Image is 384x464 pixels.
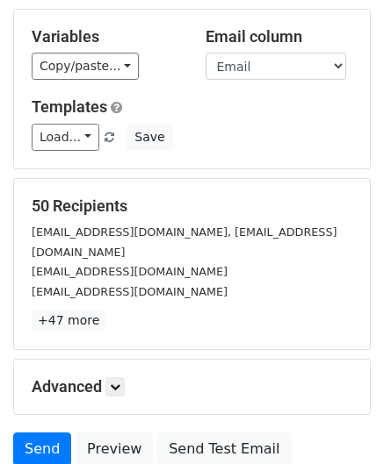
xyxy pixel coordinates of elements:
[32,377,352,396] h5: Advanced
[32,27,179,46] h5: Variables
[296,380,384,464] iframe: Chat Widget
[32,196,352,216] h5: 50 Recipients
[32,265,228,278] small: [EMAIL_ADDRESS][DOMAIN_NAME]
[32,310,105,332] a: +47 more
[32,225,337,259] small: [EMAIL_ADDRESS][DOMAIN_NAME], [EMAIL_ADDRESS][DOMAIN_NAME]
[32,124,99,151] a: Load...
[32,53,139,80] a: Copy/paste...
[32,285,228,298] small: [EMAIL_ADDRESS][DOMAIN_NAME]
[127,124,172,151] button: Save
[32,97,107,116] a: Templates
[206,27,353,46] h5: Email column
